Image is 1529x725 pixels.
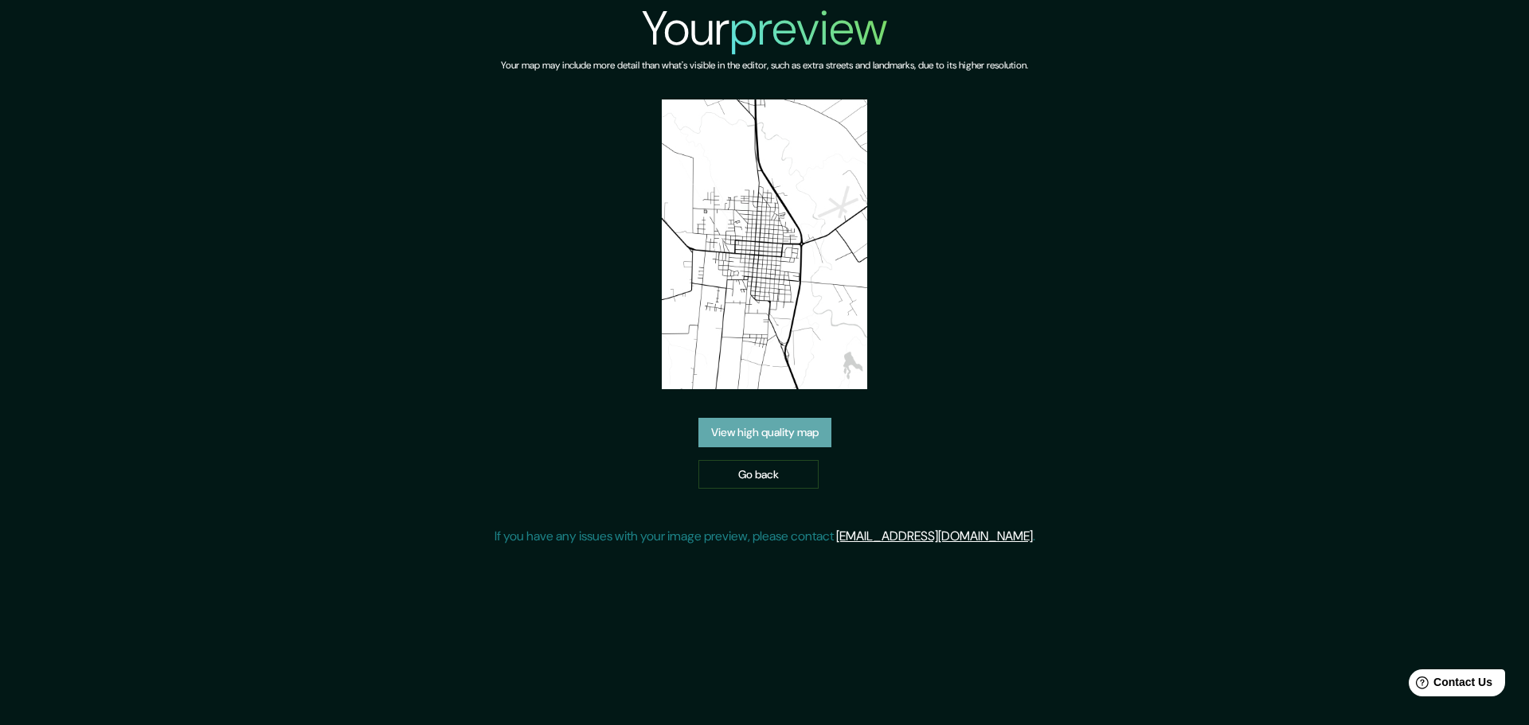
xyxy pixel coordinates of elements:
[836,528,1033,544] a: [EMAIL_ADDRESS][DOMAIN_NAME]
[1387,663,1511,707] iframe: Help widget launcher
[698,460,819,489] a: Go back
[501,57,1028,74] h6: Your map may include more detail than what's visible in the editor, such as extra streets and lan...
[698,418,831,447] a: View high quality map
[495,527,1035,546] p: If you have any issues with your image preview, please contact .
[662,99,867,389] img: created-map-preview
